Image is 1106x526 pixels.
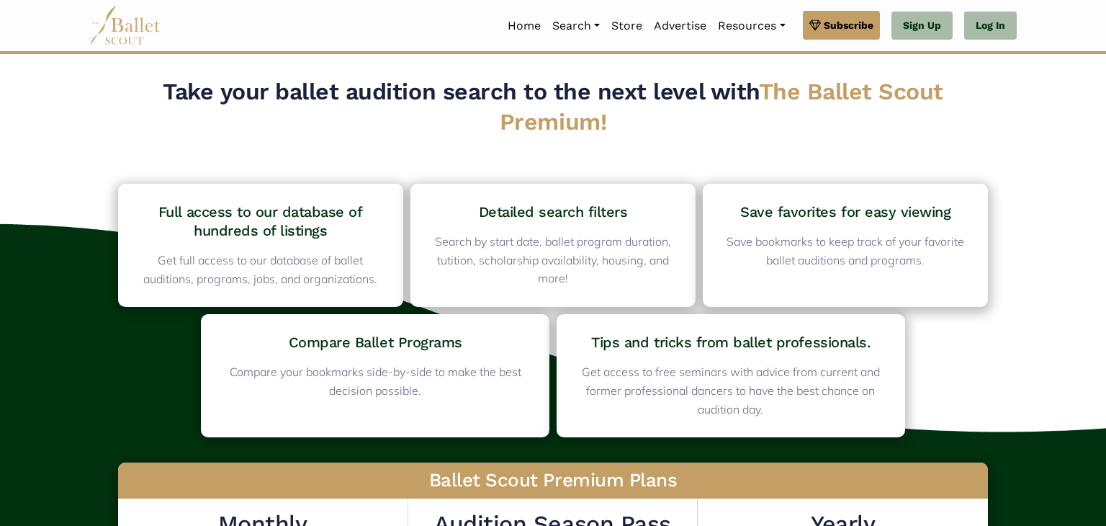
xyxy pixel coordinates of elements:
span: The Ballet Scout Premium! [500,78,943,135]
h3: Ballet Scout Premium Plans [118,463,989,499]
a: Home [502,11,547,41]
h4: Tips and tricks from ballet professionals. [575,333,886,352]
h4: Compare Ballet Programs [220,333,531,352]
p: Search by start date, ballet program duration, tutition, scholarship availability, housing, and m... [429,233,677,288]
a: Search [547,11,606,41]
a: Store [606,11,648,41]
img: gem.svg [809,17,821,33]
span: Subscribe [824,17,873,33]
h4: Save favorites for easy viewing [721,202,969,221]
h2: Take your ballet audition search to the next level with [111,77,996,137]
a: Advertise [648,11,712,41]
a: Log In [964,12,1017,40]
p: Get access to free seminars with advice from current and former professional dancers to have the ... [575,363,886,419]
p: Compare your bookmarks side-by-side to make the best decision possible. [220,363,531,400]
h4: Detailed search filters [429,202,677,221]
h4: Full access to our database of hundreds of listings [137,202,385,240]
a: Resources [712,11,791,41]
p: Save bookmarks to keep track of your favorite ballet auditions and programs. [721,233,969,269]
a: Subscribe [803,11,880,40]
a: Sign Up [891,12,953,40]
p: Get full access to our database of ballet auditions, programs, jobs, and organizations. [137,251,385,288]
